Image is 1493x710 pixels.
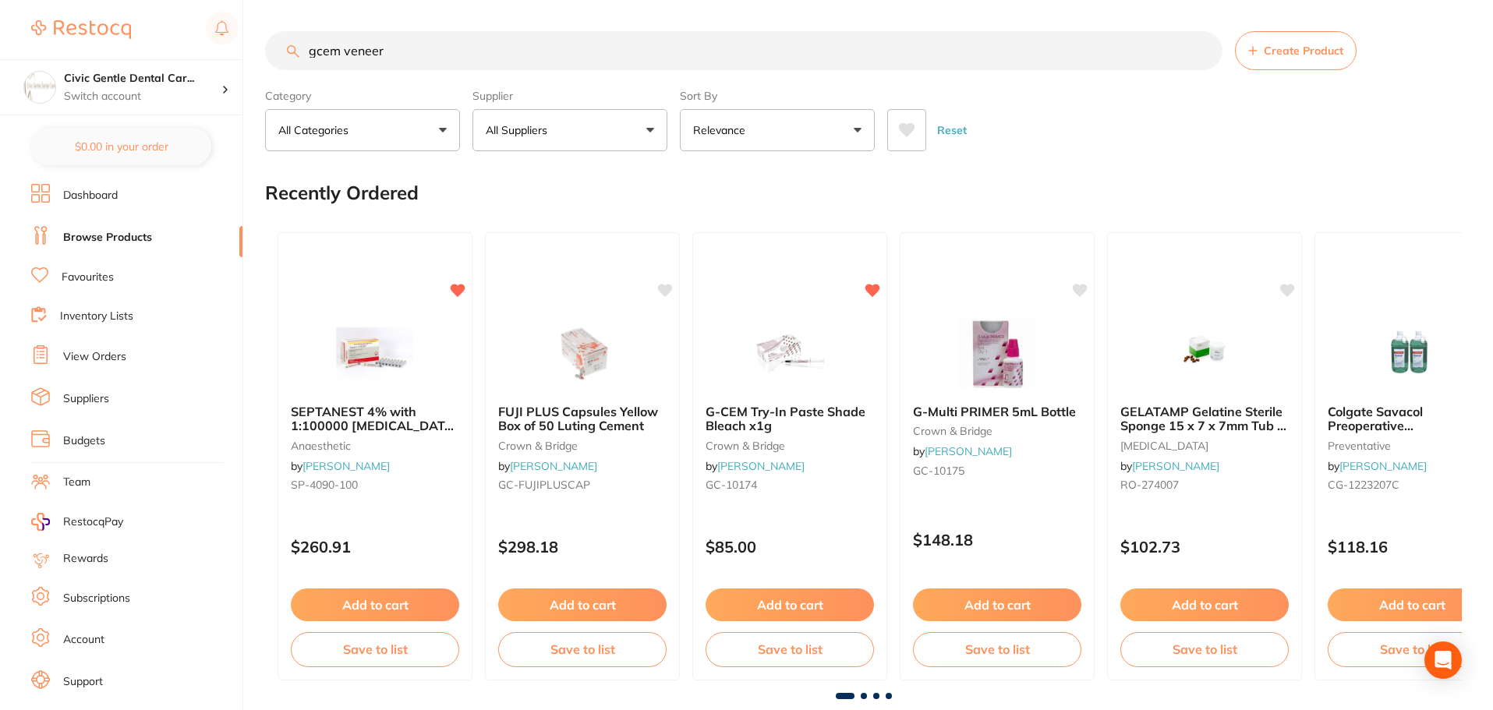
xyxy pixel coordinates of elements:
[302,459,390,473] a: [PERSON_NAME]
[63,475,90,490] a: Team
[925,444,1012,458] a: [PERSON_NAME]
[706,479,874,491] small: GC-10174
[1120,404,1289,433] b: GELATAMP Gelatine Sterile Sponge 15 x 7 x 7mm Tub of 50
[1361,314,1463,392] img: Colgate Savacol Preoperative Mouth Rinse 3L Pack of 2
[706,440,874,452] small: crown & bridge
[63,591,130,606] a: Subscriptions
[913,425,1081,437] small: crown & bridge
[498,479,667,491] small: GC-FUJIPLUSCAP
[1132,459,1219,473] a: [PERSON_NAME]
[706,459,805,473] span: by
[291,459,390,473] span: by
[291,440,459,452] small: anaesthetic
[63,632,104,648] a: Account
[1264,44,1343,57] span: Create Product
[63,349,126,365] a: View Orders
[693,122,752,138] p: Relevance
[498,588,667,621] button: Add to cart
[913,444,1012,458] span: by
[946,314,1048,392] img: G-Multi PRIMER 5mL Bottle
[913,465,1081,477] small: GC-10175
[64,71,221,87] h4: Civic Gentle Dental Care
[291,632,459,666] button: Save to list
[1424,641,1462,679] div: Open Intercom Messenger
[680,109,875,151] button: Relevance
[291,588,459,621] button: Add to cart
[1120,588,1289,621] button: Add to cart
[1154,314,1255,392] img: GELATAMP Gelatine Sterile Sponge 15 x 7 x 7mm Tub of 50
[62,270,114,285] a: Favourites
[265,31,1222,70] input: Search Products
[63,391,109,407] a: Suppliers
[60,309,133,324] a: Inventory Lists
[265,89,460,103] label: Category
[1120,479,1289,491] small: RO-274007
[63,188,118,203] a: Dashboard
[510,459,597,473] a: [PERSON_NAME]
[63,433,105,449] a: Budgets
[265,109,460,151] button: All Categories
[31,128,211,165] button: $0.00 in your order
[291,404,459,433] b: SEPTANEST 4% with 1:100000 adrenalin 2.2ml 2xBox 50 GOLD
[265,182,419,204] h2: Recently Ordered
[739,314,840,392] img: G-CEM Try-In Paste Shade Bleach x1g
[291,538,459,556] p: $260.91
[486,122,554,138] p: All Suppliers
[706,404,874,433] b: G-CEM Try-In Paste Shade Bleach x1g
[1120,538,1289,556] p: $102.73
[472,89,667,103] label: Supplier
[932,109,971,151] button: Reset
[498,459,597,473] span: by
[498,440,667,452] small: crown & bridge
[532,314,633,392] img: FUJI PLUS Capsules Yellow Box of 50 Luting Cement
[498,404,667,433] b: FUJI PLUS Capsules Yellow Box of 50 Luting Cement
[706,632,874,666] button: Save to list
[717,459,805,473] a: [PERSON_NAME]
[278,122,355,138] p: All Categories
[1235,31,1357,70] button: Create Product
[63,551,108,567] a: Rewards
[1120,440,1289,452] small: [MEDICAL_DATA]
[31,12,131,48] a: Restocq Logo
[31,20,131,39] img: Restocq Logo
[913,632,1081,666] button: Save to list
[1120,459,1219,473] span: by
[913,404,1081,419] b: G-Multi PRIMER 5mL Bottle
[291,479,459,491] small: SP-4090-100
[63,674,103,690] a: Support
[472,109,667,151] button: All Suppliers
[498,632,667,666] button: Save to list
[63,230,152,245] a: Browse Products
[913,588,1081,621] button: Add to cart
[31,513,123,531] a: RestocqPay
[1120,632,1289,666] button: Save to list
[913,531,1081,549] p: $148.18
[31,513,50,531] img: RestocqPay
[1339,459,1427,473] a: [PERSON_NAME]
[64,89,221,104] p: Switch account
[324,314,426,392] img: SEPTANEST 4% with 1:100000 adrenalin 2.2ml 2xBox 50 GOLD
[706,588,874,621] button: Add to cart
[63,514,123,530] span: RestocqPay
[24,72,55,103] img: Civic Gentle Dental Care
[498,538,667,556] p: $298.18
[680,89,875,103] label: Sort By
[706,538,874,556] p: $85.00
[1328,459,1427,473] span: by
